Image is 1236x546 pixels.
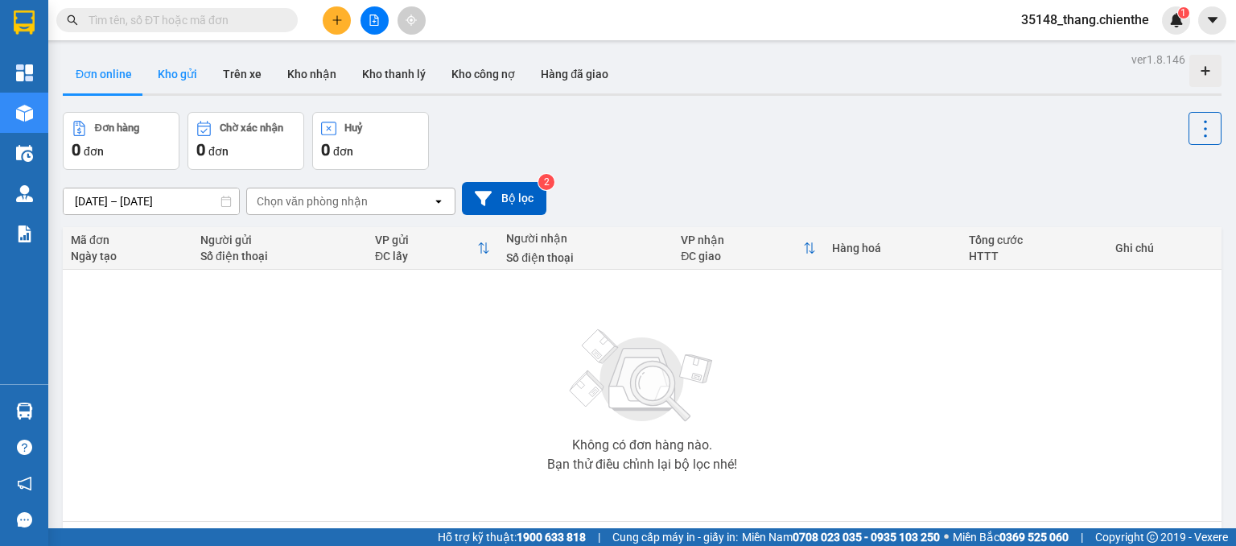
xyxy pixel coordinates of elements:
[1178,7,1189,19] sup: 1
[612,528,738,546] span: Cung cấp máy in - giấy in:
[16,225,33,242] img: solution-icon
[969,234,1099,246] div: Tổng cước
[832,242,952,254] div: Hàng hoá
[1180,7,1186,19] span: 1
[16,403,33,420] img: warehouse-icon
[360,6,389,35] button: file-add
[312,112,429,170] button: Huỷ0đơn
[16,145,33,162] img: warehouse-icon
[16,105,33,122] img: warehouse-icon
[1198,6,1226,35] button: caret-down
[200,234,359,246] div: Người gửi
[349,55,439,93] button: Kho thanh lý
[517,531,586,544] strong: 1900 633 818
[598,528,600,546] span: |
[547,458,737,471] div: Bạn thử điều chỉnh lại bộ lọc nhé!
[63,55,145,93] button: Đơn online
[14,10,35,35] img: logo-vxr
[72,140,80,159] span: 0
[506,251,665,264] div: Số điện thoại
[63,112,179,170] button: Đơn hàng0đơn
[538,174,554,190] sup: 2
[438,528,586,546] span: Hỗ trợ kỹ thuật:
[321,140,330,159] span: 0
[953,528,1069,546] span: Miền Bắc
[145,55,210,93] button: Kho gửi
[71,250,184,263] div: Ngày tạo
[367,227,498,270] th: Toggle SortBy
[793,531,940,544] strong: 0708 023 035 - 0935 103 250
[257,193,368,209] div: Chọn văn phòng nhận
[196,140,205,159] span: 0
[1008,10,1162,30] span: 35148_thang.chienthe
[89,11,278,29] input: Tìm tên, số ĐT hoặc mã đơn
[67,14,78,26] span: search
[323,6,351,35] button: plus
[16,185,33,202] img: warehouse-icon
[17,512,32,527] span: message
[1147,532,1158,543] span: copyright
[969,250,1099,263] div: HTTT
[16,64,33,81] img: dashboard-icon
[220,122,283,134] div: Chờ xác nhận
[999,531,1069,544] strong: 0369 525 060
[1115,242,1213,254] div: Ghi chú
[375,250,477,263] div: ĐC lấy
[1081,528,1083,546] span: |
[944,534,949,540] span: ⚪️
[572,439,712,452] div: Không có đơn hàng nào.
[208,145,229,158] span: đơn
[681,250,803,263] div: ĐC giao
[1169,13,1184,27] img: icon-new-feature
[200,250,359,263] div: Số điện thoại
[332,14,343,26] span: plus
[506,232,665,245] div: Người nhận
[17,440,32,455] span: question-circle
[681,234,803,246] div: VP nhận
[333,145,353,158] span: đơn
[673,227,824,270] th: Toggle SortBy
[742,528,940,546] span: Miền Nam
[84,145,104,158] span: đơn
[432,195,445,208] svg: open
[17,476,32,491] span: notification
[95,122,139,134] div: Đơn hàng
[210,55,274,93] button: Trên xe
[1131,51,1185,68] div: ver 1.8.146
[71,234,184,246] div: Mã đơn
[462,182,546,215] button: Bộ lọc
[369,14,380,26] span: file-add
[187,112,304,170] button: Chờ xác nhận0đơn
[528,55,621,93] button: Hàng đã giao
[375,234,477,246] div: VP gửi
[398,6,426,35] button: aim
[562,320,723,432] img: svg+xml;base64,PHN2ZyBjbGFzcz0ibGlzdC1wbHVnX19zdmciIHhtbG5zPSJodHRwOi8vd3d3LnczLm9yZy8yMDAwL3N2Zy...
[64,188,239,214] input: Select a date range.
[1205,13,1220,27] span: caret-down
[1189,55,1222,87] div: Tạo kho hàng mới
[406,14,417,26] span: aim
[344,122,362,134] div: Huỷ
[439,55,528,93] button: Kho công nợ
[274,55,349,93] button: Kho nhận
